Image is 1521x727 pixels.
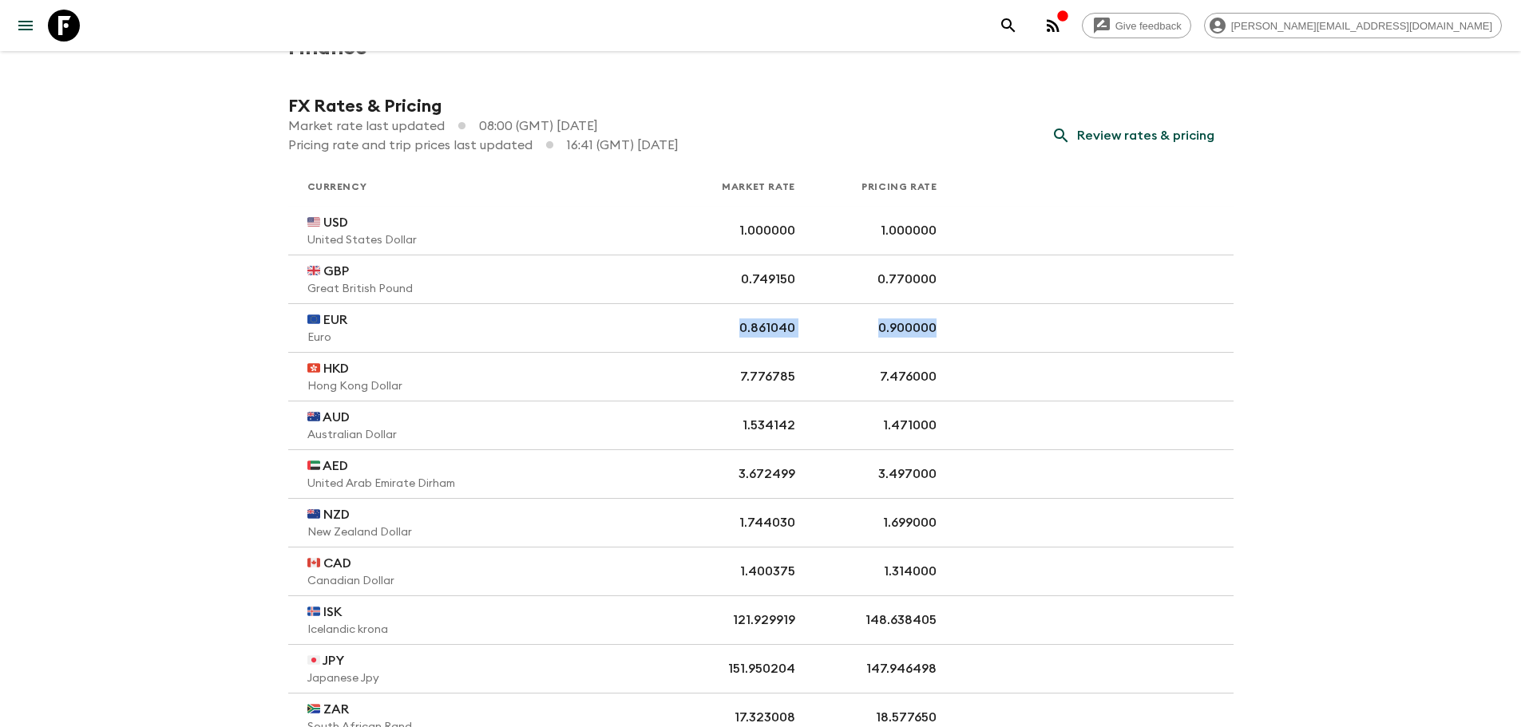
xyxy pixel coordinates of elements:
p: Market Rate [685,180,795,193]
p: 🇦🇪 AED [307,456,654,476]
p: Pricing Rate [827,180,937,193]
p: 🇪🇺 EUR [307,310,654,330]
p: 🇺🇸 USD [307,213,654,232]
p: 1.471000 [827,416,937,435]
button: search adventures [992,10,1024,41]
p: 🇳🇿 NZD [307,505,654,524]
p: 3.497000 [827,464,937,484]
p: 🇯🇵 JPY [307,651,654,670]
p: Japanese Jpy [307,670,654,686]
p: 🇿🇦 ZAR [307,700,654,719]
p: 🇬🇧 GBP [307,262,654,281]
p: 🇭🇰 HKD [307,359,654,378]
p: Currency [307,180,654,193]
p: 1.534142 [685,416,795,435]
p: 1.000000 [827,221,937,240]
p: New Zealand Dollar [307,524,654,540]
button: Review rates & pricing [1032,120,1234,152]
p: 147.946498 [827,659,937,678]
p: 0.900000 [827,318,937,338]
p: United States Dollar [307,232,654,248]
p: Review rates & pricing [1077,126,1214,145]
p: Hong Kong Dollar [307,378,654,394]
p: 1.400375 [685,562,795,581]
p: 151.950204 [685,659,795,678]
p: Icelandic krona [307,622,654,638]
p: Market rate last updated 08:00 (GMT) [DATE] [288,117,679,136]
p: 1.314000 [827,562,937,581]
span: Give feedback [1107,20,1190,32]
p: 7.476000 [827,367,937,386]
p: 0.770000 [827,270,937,289]
span: [PERSON_NAME][EMAIL_ADDRESS][DOMAIN_NAME] [1222,20,1501,32]
p: 🇦🇺 AUD [307,408,654,427]
button: menu [10,10,42,41]
h2: FX Rates & Pricing [288,96,1234,117]
p: 1.699000 [827,513,937,532]
p: 3.672499 [685,464,795,484]
p: 18.577650 [827,708,937,727]
p: Australian Dollar [307,427,654,443]
p: 0.749150 [685,270,795,289]
p: Pricing rate and trip prices last updated 16:41 (GMT) [DATE] [288,136,679,155]
a: Give feedback [1082,13,1191,38]
p: 148.638405 [827,610,937,630]
p: United Arab Emirate Dirham [307,476,654,492]
p: 🇮🇸 ISK [307,603,654,622]
div: [PERSON_NAME][EMAIL_ADDRESS][DOMAIN_NAME] [1204,13,1502,38]
p: 121.929919 [685,610,795,630]
p: 7.776785 [685,367,795,386]
p: Canadian Dollar [307,573,654,589]
p: 17.323008 [685,708,795,727]
p: Euro [307,330,654,346]
p: 1.744030 [685,513,795,532]
p: 1.000000 [685,221,795,240]
p: 🇨🇦 CAD [307,554,654,573]
p: 0.861040 [685,318,795,338]
p: Great British Pound [307,281,654,297]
